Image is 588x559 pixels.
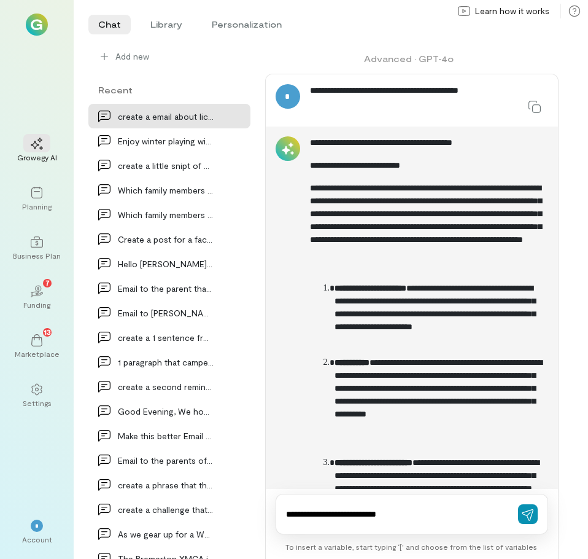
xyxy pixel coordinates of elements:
[118,208,214,221] div: Which family members or friends does your child m…
[15,510,59,554] div: *Account
[118,257,214,270] div: Hello [PERSON_NAME], We received a refund request from M…
[118,479,214,491] div: create a phrase that they have to go to the field…
[118,356,214,369] div: 1 paragraph that campers will need to bring healt…
[15,177,59,221] a: Planning
[44,326,51,337] span: 13
[118,184,214,197] div: Which family members or friends does your child m…
[118,405,214,418] div: Good Evening, We hope this message finds you well…
[15,324,59,369] a: Marketplace
[276,534,548,559] div: To insert a variable, start typing ‘[’ and choose from the list of variables
[118,331,214,344] div: create a 1 sentence fro dressup theme for camp of…
[118,380,214,393] div: create a second reminder email that you have Chil…
[88,15,131,34] li: Chat
[15,128,59,172] a: Growegy AI
[115,50,149,63] span: Add new
[23,398,52,408] div: Settings
[118,282,214,295] div: Email to the parent that they do not have someone…
[475,5,549,17] span: Learn how it works
[45,277,50,288] span: 7
[118,233,214,246] div: Create a post for a facebook group that I am a me…
[118,110,214,123] div: create a email about lice notification protocal
[118,528,214,541] div: As we gear up for a Week 9 Amazing Race, it's imp…
[118,135,214,147] div: Enjoy winter playing with the family on us at the…
[141,15,192,34] li: Library
[22,201,52,211] div: Planning
[23,300,50,310] div: Funding
[202,15,292,34] li: Personalization
[88,84,250,96] div: Recent
[118,159,214,172] div: create a little snipt of member appretiation day…
[17,152,57,162] div: Growegy AI
[13,251,61,260] div: Business Plan
[118,503,214,516] div: create a challenge that is like amazing race as a…
[22,534,52,544] div: Account
[118,429,214,442] div: Make this better Email to the parents of [PERSON_NAME] d…
[15,349,60,359] div: Marketplace
[118,307,214,319] div: Email to [PERSON_NAME] parent asking if he will b…
[15,275,59,319] a: Funding
[118,454,214,467] div: Email to the parents of [PERSON_NAME] Good aftern…
[15,373,59,418] a: Settings
[15,226,59,270] a: Business Plan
